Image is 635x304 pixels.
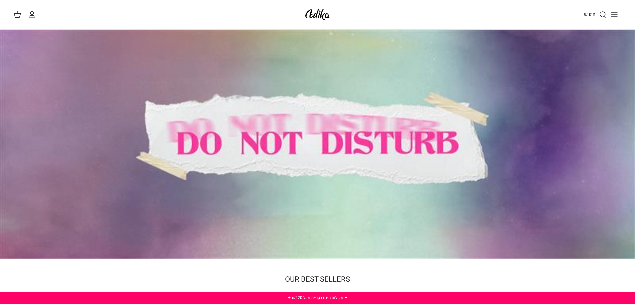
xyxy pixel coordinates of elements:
a: OUR BEST SELLERS [285,274,350,285]
span: חיפוש [584,11,595,17]
a: חיפוש [584,11,607,19]
button: Toggle menu [607,7,622,22]
a: ✦ משלוח חינם בקנייה מעל ₪220 ✦ [288,295,348,301]
img: Adika IL [303,7,332,22]
a: החשבון שלי [28,11,39,19]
